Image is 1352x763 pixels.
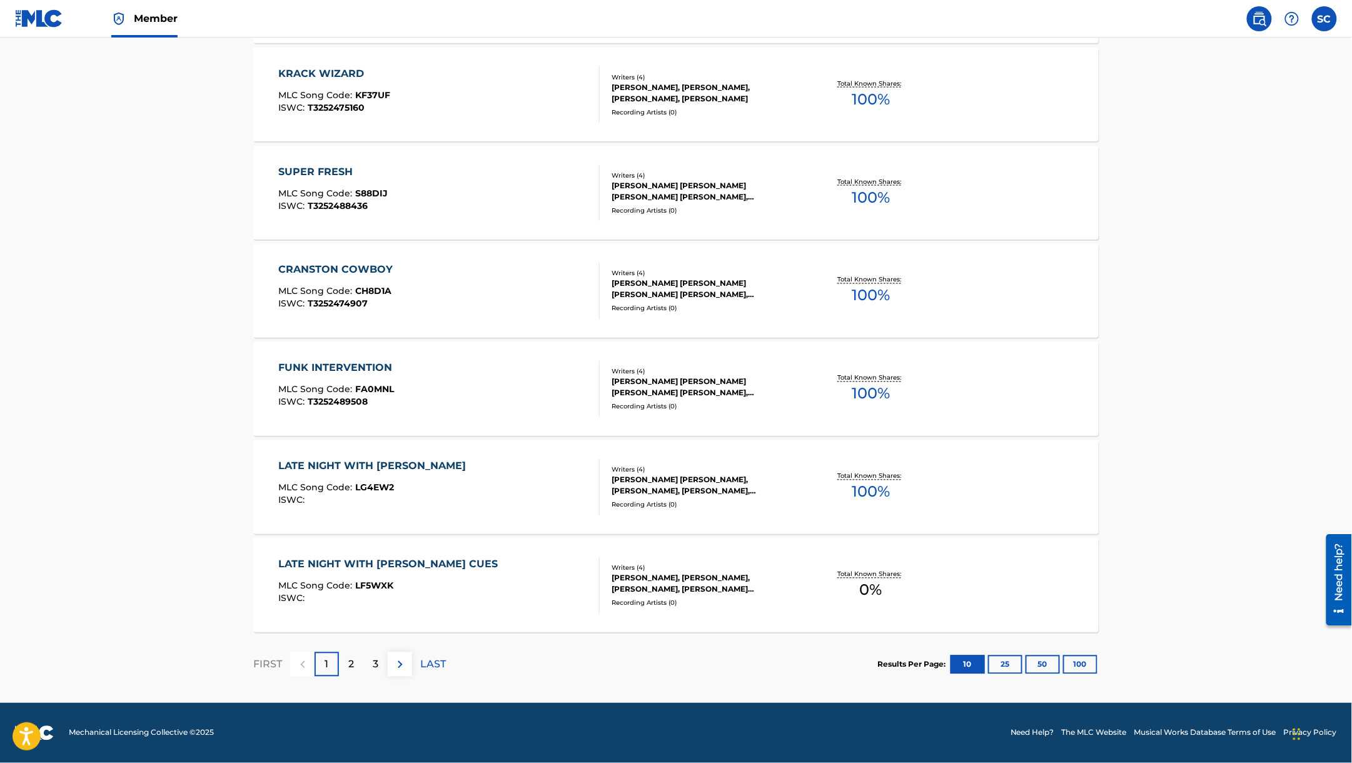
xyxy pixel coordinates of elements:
[612,108,800,117] div: Recording Artists ( 0 )
[356,188,388,199] span: S88DIJ
[612,367,800,376] div: Writers ( 4 )
[612,304,800,313] div: Recording Artists ( 0 )
[612,465,800,475] div: Writers ( 4 )
[612,573,800,595] div: [PERSON_NAME], [PERSON_NAME], [PERSON_NAME], [PERSON_NAME] [PERSON_NAME]
[253,538,1099,632] a: LATE NIGHT WITH [PERSON_NAME] CUESMLC Song Code:LF5WXKISWC:Writers (4)[PERSON_NAME], [PERSON_NAME...
[111,11,126,26] img: Top Rightsholder
[373,657,378,672] p: 3
[612,599,800,608] div: Recording Artists ( 0 )
[612,376,800,399] div: [PERSON_NAME] [PERSON_NAME] [PERSON_NAME] [PERSON_NAME], [PERSON_NAME]
[852,481,890,503] span: 100 %
[837,275,904,285] p: Total Known Shares:
[837,177,904,186] p: Total Known Shares:
[612,500,800,510] div: Recording Artists ( 0 )
[279,593,308,604] span: ISWC :
[279,66,391,81] div: KRACK WIZARD
[279,188,356,199] span: MLC Song Code :
[1063,655,1097,674] button: 100
[1134,727,1276,739] a: Musical Works Database Terms of Use
[1284,727,1337,739] a: Privacy Policy
[1312,6,1337,31] div: User Menu
[279,459,473,474] div: LATE NIGHT WITH [PERSON_NAME]
[279,557,505,572] div: LATE NIGHT WITH [PERSON_NAME] CUES
[279,580,356,592] span: MLC Song Code :
[253,657,282,672] p: FIRST
[279,361,399,376] div: FUNK INTERVENTION
[279,384,356,395] span: MLC Song Code :
[612,206,800,215] div: Recording Artists ( 0 )
[279,164,388,179] div: SUPER FRESH
[279,495,308,506] span: ISWC :
[852,186,890,209] span: 100 %
[279,263,400,278] div: CRANSTON COWBOY
[1026,655,1060,674] button: 50
[612,269,800,278] div: Writers ( 4 )
[1279,6,1304,31] div: Help
[308,102,365,113] span: T3252475160
[1284,11,1299,26] img: help
[356,384,395,395] span: FA0MNL
[837,373,904,383] p: Total Known Shares:
[15,725,54,740] img: logo
[612,475,800,497] div: [PERSON_NAME] [PERSON_NAME], [PERSON_NAME], [PERSON_NAME], [PERSON_NAME]
[325,657,329,672] p: 1
[1289,703,1352,763] iframe: Chat Widget
[279,200,308,211] span: ISWC :
[612,180,800,203] div: [PERSON_NAME] [PERSON_NAME] [PERSON_NAME] [PERSON_NAME], [PERSON_NAME]
[356,89,391,101] span: KF37UF
[612,563,800,573] div: Writers ( 4 )
[612,402,800,412] div: Recording Artists ( 0 )
[1011,727,1054,739] a: Need Help?
[279,397,308,408] span: ISWC :
[1252,11,1267,26] img: search
[877,659,949,670] p: Results Per Page:
[1293,715,1301,753] div: Drag
[852,88,890,111] span: 100 %
[612,73,800,82] div: Writers ( 4 )
[253,342,1099,436] a: FUNK INTERVENTIONMLC Song Code:FA0MNLISWC:T3252489508Writers (4)[PERSON_NAME] [PERSON_NAME] [PERS...
[279,298,308,310] span: ISWC :
[253,146,1099,240] a: SUPER FRESHMLC Song Code:S88DIJISWC:T3252488436Writers (4)[PERSON_NAME] [PERSON_NAME] [PERSON_NAM...
[348,657,354,672] p: 2
[356,482,395,493] span: LG4EW2
[308,298,368,310] span: T3252474907
[308,397,368,408] span: T3252489508
[134,11,178,26] span: Member
[253,440,1099,534] a: LATE NIGHT WITH [PERSON_NAME]MLC Song Code:LG4EW2ISWC:Writers (4)[PERSON_NAME] [PERSON_NAME], [PE...
[951,655,985,674] button: 10
[69,727,214,739] span: Mechanical Licensing Collective © 2025
[356,580,394,592] span: LF5WXK
[837,570,904,579] p: Total Known Shares:
[612,171,800,180] div: Writers ( 4 )
[860,579,882,602] span: 0 %
[253,48,1099,141] a: KRACK WIZARDMLC Song Code:KF37UFISWC:T3252475160Writers (4)[PERSON_NAME], [PERSON_NAME], [PERSON_...
[393,657,408,672] img: right
[612,278,800,301] div: [PERSON_NAME] [PERSON_NAME] [PERSON_NAME] [PERSON_NAME], [PERSON_NAME]
[308,200,368,211] span: T3252488436
[253,244,1099,338] a: CRANSTON COWBOYMLC Song Code:CH8D1AISWC:T3252474907Writers (4)[PERSON_NAME] [PERSON_NAME] [PERSON...
[852,383,890,405] span: 100 %
[279,89,356,101] span: MLC Song Code :
[279,102,308,113] span: ISWC :
[837,472,904,481] p: Total Known Shares:
[837,79,904,88] p: Total Known Shares:
[852,285,890,307] span: 100 %
[612,82,800,104] div: [PERSON_NAME], [PERSON_NAME], [PERSON_NAME], [PERSON_NAME]
[1247,6,1272,31] a: Public Search
[15,9,63,28] img: MLC Logo
[1062,727,1127,739] a: The MLC Website
[988,655,1022,674] button: 25
[1317,530,1352,630] iframe: Resource Center
[279,286,356,297] span: MLC Song Code :
[279,482,356,493] span: MLC Song Code :
[356,286,392,297] span: CH8D1A
[420,657,446,672] p: LAST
